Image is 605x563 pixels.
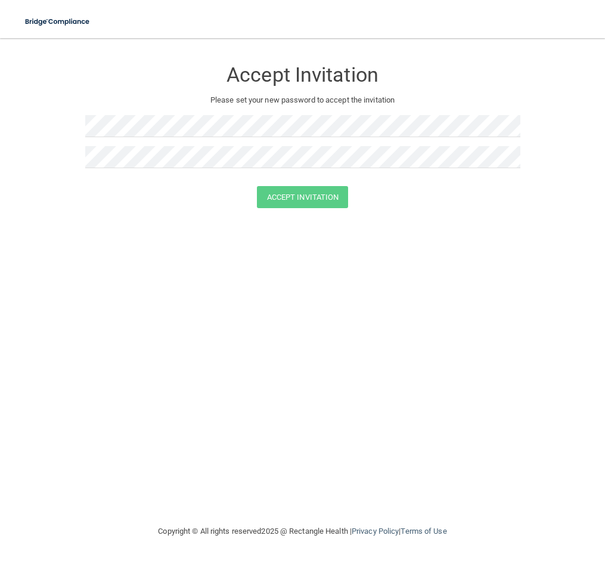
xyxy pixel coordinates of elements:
p: Please set your new password to accept the invitation [94,93,511,107]
img: bridge_compliance_login_screen.278c3ca4.svg [18,10,98,34]
a: Terms of Use [401,527,446,536]
button: Accept Invitation [257,186,349,208]
h3: Accept Invitation [85,64,520,86]
div: Copyright © All rights reserved 2025 @ Rectangle Health | | [85,512,520,550]
a: Privacy Policy [352,527,399,536]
